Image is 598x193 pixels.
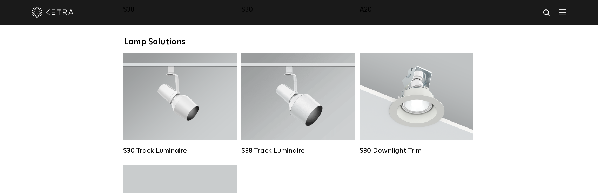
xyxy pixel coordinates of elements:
[32,7,74,18] img: ketra-logo-2019-white
[241,146,355,155] div: S38 Track Luminaire
[241,53,355,155] a: S38 Track Luminaire Lumen Output:1100Colors:White / BlackBeam Angles:10° / 25° / 40° / 60°Wattage...
[360,53,473,155] a: S30 Downlight Trim S30 Downlight Trim
[123,53,237,155] a: S30 Track Luminaire Lumen Output:1100Colors:White / BlackBeam Angles:15° / 25° / 40° / 60° / 90°W...
[123,146,237,155] div: S30 Track Luminaire
[124,37,475,47] div: Lamp Solutions
[559,9,566,15] img: Hamburger%20Nav.svg
[543,9,551,18] img: search icon
[360,146,473,155] div: S30 Downlight Trim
